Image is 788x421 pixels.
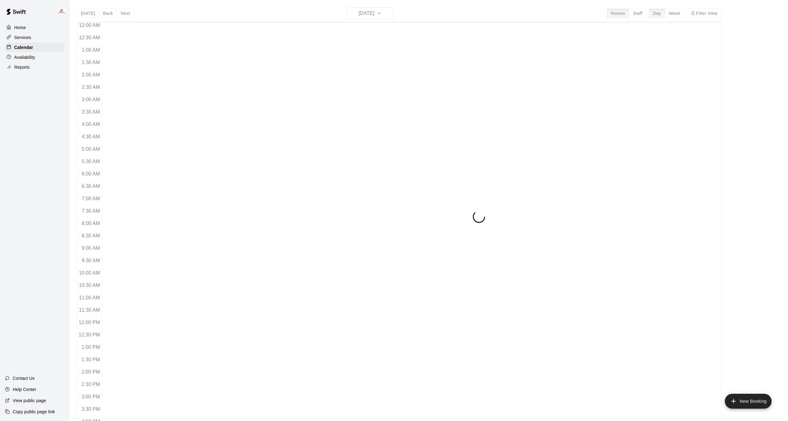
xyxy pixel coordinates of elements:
span: 5:00 AM [80,146,102,152]
p: Reports [14,64,30,70]
span: 4:00 AM [80,122,102,127]
span: 3:30 PM [80,406,102,412]
span: 9:30 AM [80,258,102,263]
span: 8:00 AM [80,221,102,226]
p: Services [14,34,31,41]
span: 11:30 AM [77,307,102,313]
p: Home [14,24,26,31]
span: 1:30 PM [80,357,102,362]
span: 7:30 AM [80,208,102,214]
span: 11:00 AM [77,295,102,300]
span: 12:00 PM [77,320,101,325]
a: Calendar [5,43,65,52]
span: 2:00 PM [80,369,102,375]
span: 2:30 PM [80,382,102,387]
span: 3:00 AM [80,97,102,102]
span: 9:00 AM [80,245,102,251]
span: 7:00 AM [80,196,102,201]
span: 12:30 PM [77,332,101,337]
a: Reports [5,63,65,72]
img: Enrique De Los Rios [58,7,65,15]
span: 1:00 PM [80,345,102,350]
span: 8:30 AM [80,233,102,238]
p: View public page [13,397,46,404]
span: 10:00 AM [77,270,102,276]
span: 1:30 AM [80,60,102,65]
p: Contact Us [13,375,35,381]
p: Copy public page link [13,409,55,415]
span: 6:30 AM [80,184,102,189]
span: 3:00 PM [80,394,102,399]
span: 12:30 AM [77,35,102,40]
p: Availability [14,54,35,60]
span: 10:30 AM [77,283,102,288]
p: Calendar [14,44,33,50]
a: Services [5,33,65,42]
a: Home [5,23,65,32]
span: 4:30 AM [80,134,102,139]
span: 5:30 AM [80,159,102,164]
span: 2:00 AM [80,72,102,77]
button: add [725,394,772,409]
span: 2:30 AM [80,85,102,90]
span: 12:00 AM [77,23,102,28]
a: Availability [5,53,65,62]
p: Help Center [13,386,36,393]
span: 1:00 AM [80,47,102,53]
div: Enrique De Los Rios [57,5,70,17]
span: 6:00 AM [80,171,102,176]
span: 3:30 AM [80,109,102,115]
